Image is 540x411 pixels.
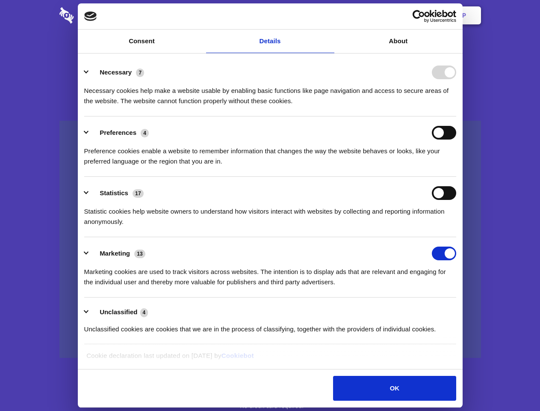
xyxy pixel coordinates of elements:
button: Preferences (4) [84,126,154,140]
a: Details [206,30,334,53]
a: About [334,30,463,53]
img: logo [84,12,97,21]
div: Statistic cookies help website owners to understand how visitors interact with websites by collec... [84,200,456,227]
a: Cookiebot [221,352,254,359]
a: Login [388,2,425,29]
button: Statistics (17) [84,186,149,200]
h1: Eliminate Slack Data Loss. [59,39,481,69]
a: Usercentrics Cookiebot - opens in a new window [381,10,456,23]
span: 17 [133,189,144,198]
div: Marketing cookies are used to track visitors across websites. The intention is to display ads tha... [84,260,456,287]
span: 7 [136,68,144,77]
button: Necessary (7) [84,66,150,79]
span: 4 [141,129,149,137]
iframe: Drift Widget Chat Controller [497,368,530,401]
button: Unclassified (4) [84,307,153,318]
button: OK [333,376,456,401]
h4: Auto-redaction of sensitive data, encrypted data sharing and self-destructing private chats. Shar... [59,78,481,106]
div: Cookie declaration last updated on [DATE] by [80,351,460,367]
label: Preferences [100,129,136,136]
img: logo-wordmark-white-trans-d4663122ce5f474addd5e946df7df03e33cb6a1c49d2221995e7729f52c070b2.svg [59,7,133,24]
div: Preference cookies enable a website to remember information that changes the way the website beha... [84,140,456,167]
a: Pricing [251,2,288,29]
span: 4 [140,308,148,317]
label: Statistics [100,189,128,197]
button: Marketing (13) [84,247,151,260]
a: Consent [78,30,206,53]
a: Wistia video thumbnail [59,121,481,358]
label: Marketing [100,250,130,257]
label: Necessary [100,68,132,76]
div: Unclassified cookies are cookies that we are in the process of classifying, together with the pro... [84,318,456,334]
a: Contact [347,2,386,29]
div: Necessary cookies help make a website usable by enabling basic functions like page navigation and... [84,79,456,106]
span: 13 [134,250,145,258]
